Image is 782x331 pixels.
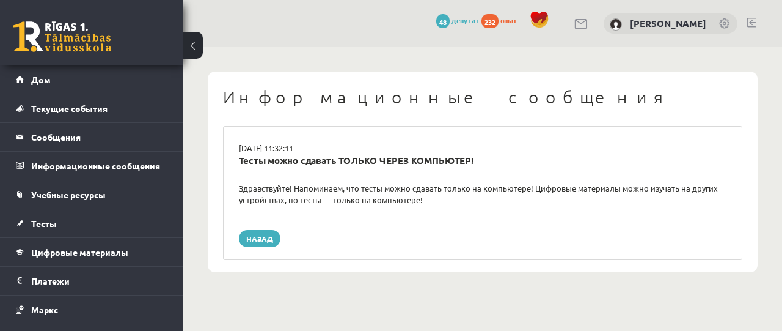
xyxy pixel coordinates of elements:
[16,296,168,324] a: Маркс
[246,234,273,244] font: Назад
[16,209,168,237] a: Тесты
[610,18,622,31] img: Федор Лататуев
[31,132,81,143] font: Сообщения
[31,247,128,258] font: Цифровые материалы
[31,218,57,229] font: Тесты
[31,160,160,171] font: Информационные сообщения
[16,238,168,266] a: Цифровые материалы
[31,304,58,315] font: Маркс
[436,15,480,25] a: 48 депутат
[239,183,718,206] font: Здравствуйте! Напоминаем, что тесты можно сдавать только на компьютере! Цифровые материалы можно ...
[481,15,524,25] a: 232 опыт
[484,17,495,27] font: 232
[223,87,670,107] font: Информационные сообщения
[239,154,473,166] font: Тесты можно сдавать ТОЛЬКО ЧЕРЕЗ КОМПЬЮТЕР!
[439,17,447,27] font: 48
[451,15,480,25] font: депутат
[16,94,168,122] a: Текущие события
[31,103,108,114] font: Текущие события
[16,65,168,94] a: Дом
[16,180,168,209] a: Учебные ресурсы
[31,74,51,85] font: Дом
[16,152,168,180] a: Информационные сообщения
[630,17,706,29] a: [PERSON_NAME]
[13,21,111,52] a: Рижская 1-я средняя школа заочного обучения
[500,15,517,25] font: опыт
[31,189,106,200] font: Учебные ресурсы
[239,230,280,247] a: Назад
[31,275,70,286] font: Платежи
[16,123,168,151] a: Сообщения
[239,143,293,153] font: [DATE] 11:32:11
[16,267,168,295] a: Платежи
